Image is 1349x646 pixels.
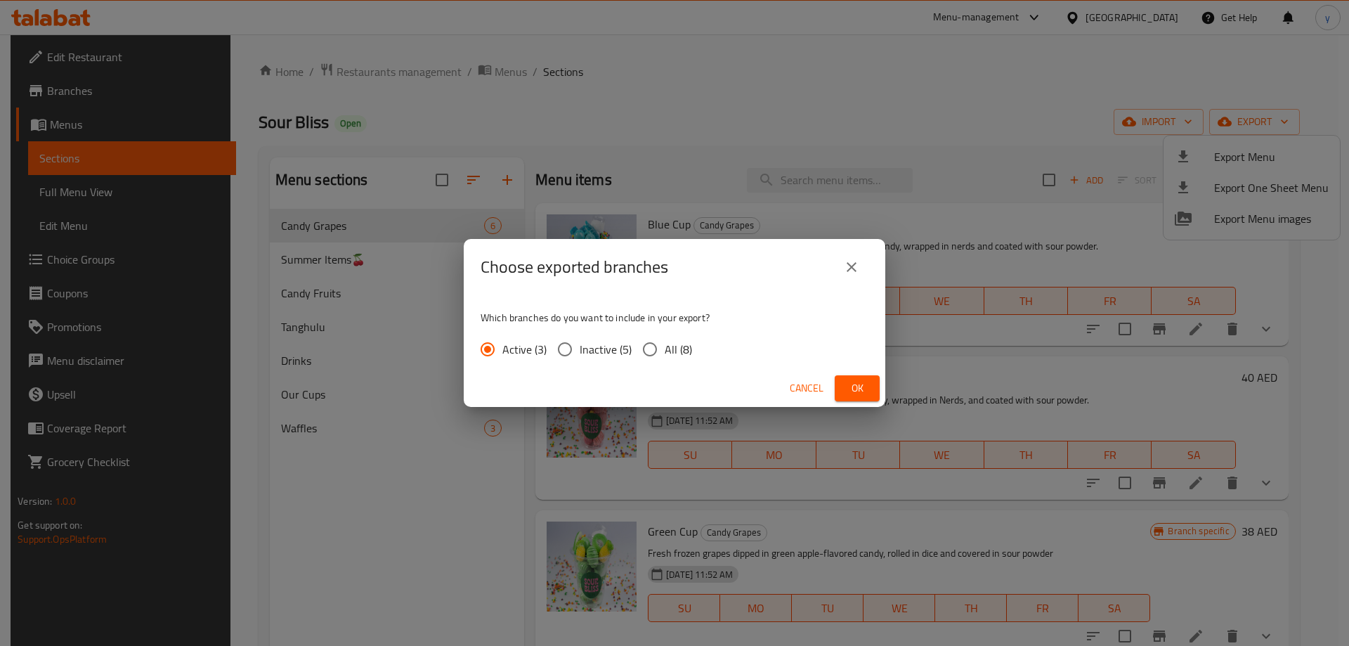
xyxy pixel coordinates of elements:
p: Which branches do you want to include in your export? [481,311,868,325]
span: Ok [846,380,868,397]
span: Active (3) [502,341,547,358]
span: All (8) [665,341,692,358]
span: Inactive (5) [580,341,632,358]
button: Cancel [784,375,829,401]
button: close [835,250,868,284]
button: Ok [835,375,880,401]
span: Cancel [790,380,823,397]
h2: Choose exported branches [481,256,668,278]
